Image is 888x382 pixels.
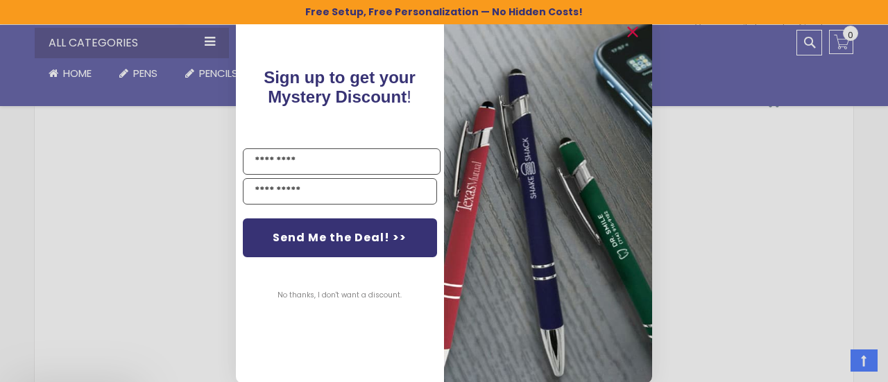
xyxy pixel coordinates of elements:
span: ! [264,68,416,106]
span: Sign up to get your Mystery Discount [264,68,416,106]
button: No thanks, I don't want a discount. [271,278,409,313]
button: Close dialog [622,21,644,43]
button: Send Me the Deal! >> [243,218,437,257]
